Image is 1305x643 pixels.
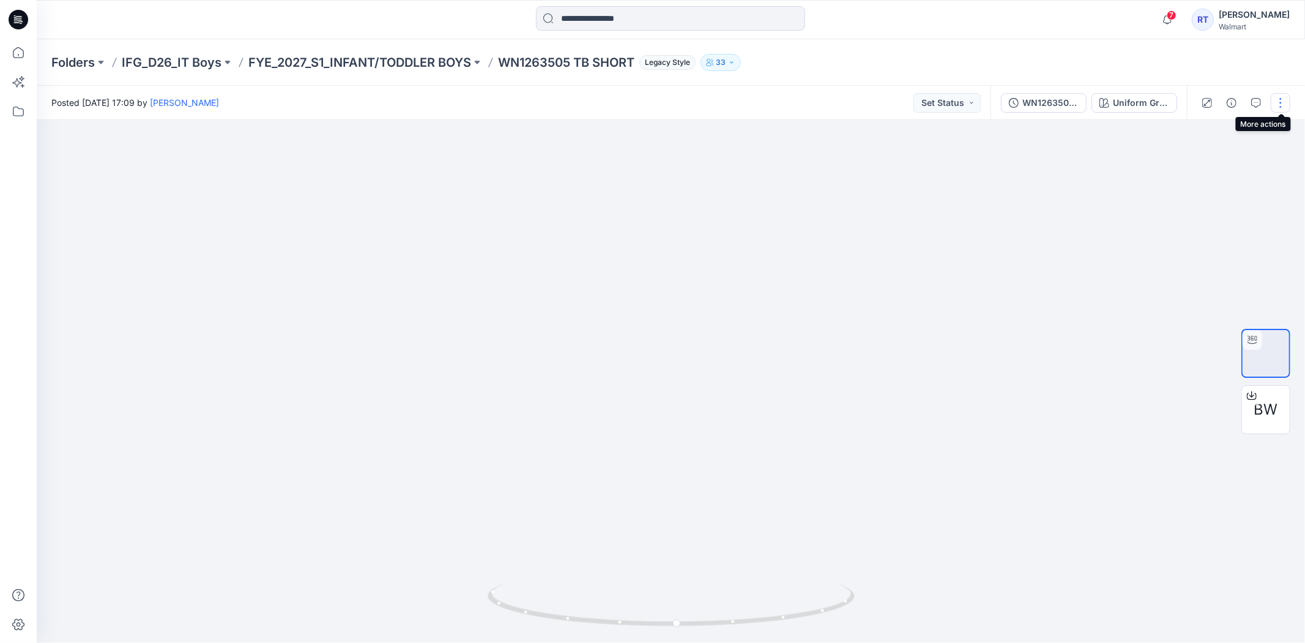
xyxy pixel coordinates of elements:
[498,54,634,71] p: WN1263505 TB SHORT
[716,56,726,69] p: 33
[1192,9,1214,31] div: RT
[1113,96,1169,110] div: Uniform Green
[1091,93,1177,113] button: Uniform Green
[1222,93,1241,113] button: Details
[1219,22,1290,31] div: Walmart
[639,55,696,70] span: Legacy Style
[51,54,95,71] a: Folders
[1022,96,1079,110] div: WN1263505_TB SHORT_GRADE VERIFICATION (2024.2 VS)
[248,54,471,71] a: FYE_2027_S1_INFANT/TODDLER BOYS
[1001,93,1087,113] button: WN1263505_TB SHORT_GRADE VERIFICATION (2024.2 VS)
[634,54,696,71] button: Legacy Style
[1219,7,1290,22] div: [PERSON_NAME]
[1167,10,1177,20] span: 7
[51,96,219,109] span: Posted [DATE] 17:09 by
[1254,399,1278,421] span: BW
[122,54,221,71] a: IFG_D26_IT Boys
[150,97,219,108] a: [PERSON_NAME]
[701,54,741,71] button: 33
